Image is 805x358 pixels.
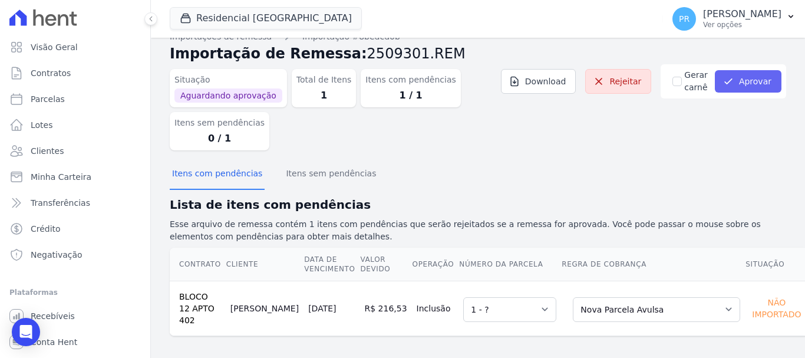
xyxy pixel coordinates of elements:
a: Parcelas [5,87,146,111]
dd: 1 [296,88,352,103]
a: Negativação [5,243,146,267]
button: Itens com pendências [170,159,265,190]
th: Cliente [226,248,303,281]
span: Aguardando aprovação [174,88,282,103]
span: Negativação [31,249,83,261]
p: Ver opções [703,20,781,29]
span: Clientes [31,145,64,157]
button: PR [PERSON_NAME] Ver opções [663,2,805,35]
th: Valor devido [360,248,412,281]
span: Visão Geral [31,41,78,53]
th: Número da Parcela [458,248,561,281]
dd: 1 / 1 [365,88,456,103]
td: [DATE] [303,281,359,336]
span: Conta Hent [31,336,77,348]
span: Parcelas [31,93,65,105]
dd: 0 / 1 [174,132,265,146]
th: Operação [412,248,459,281]
td: Inclusão [412,281,459,336]
dt: Itens com pendências [365,74,456,86]
a: Download [501,69,576,94]
dt: Total de Itens [296,74,352,86]
div: Não importado [750,294,803,323]
span: Lotes [31,119,53,131]
h2: Importação de Remessa: [170,43,786,64]
a: Crédito [5,217,146,241]
span: Contratos [31,67,71,79]
span: Minha Carteira [31,171,91,183]
dt: Itens sem pendências [174,117,265,129]
th: Regra de Cobrança [561,248,745,281]
a: Transferências [5,191,146,215]
span: 2509301.REM [367,45,466,62]
a: Clientes [5,139,146,163]
a: Rejeitar [585,69,651,94]
span: Crédito [31,223,61,235]
a: Conta Hent [5,330,146,354]
span: Transferências [31,197,90,209]
a: BLOCO 12 APTO 402 [179,292,215,325]
a: Contratos [5,61,146,85]
div: Plataformas [9,285,141,300]
a: Minha Carteira [5,165,146,189]
td: [PERSON_NAME] [226,281,303,336]
div: Open Intercom Messenger [12,318,40,346]
a: Visão Geral [5,35,146,59]
th: Contrato [170,248,226,281]
dt: Situação [174,74,282,86]
span: Recebíveis [31,310,75,322]
span: PR [679,15,689,23]
button: Itens sem pendências [283,159,378,190]
p: [PERSON_NAME] [703,8,781,20]
td: R$ 216,53 [360,281,412,336]
p: Esse arquivo de remessa contém 1 itens com pendências que serão rejeitados se a remessa for aprov... [170,218,786,243]
button: Aprovar [715,70,781,93]
h2: Lista de itens com pendências [170,196,786,214]
th: Data de Vencimento [303,248,359,281]
a: Recebíveis [5,304,146,328]
label: Gerar carnê [684,69,708,94]
a: Lotes [5,113,146,137]
button: Residencial [GEOGRAPHIC_DATA] [170,7,362,29]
